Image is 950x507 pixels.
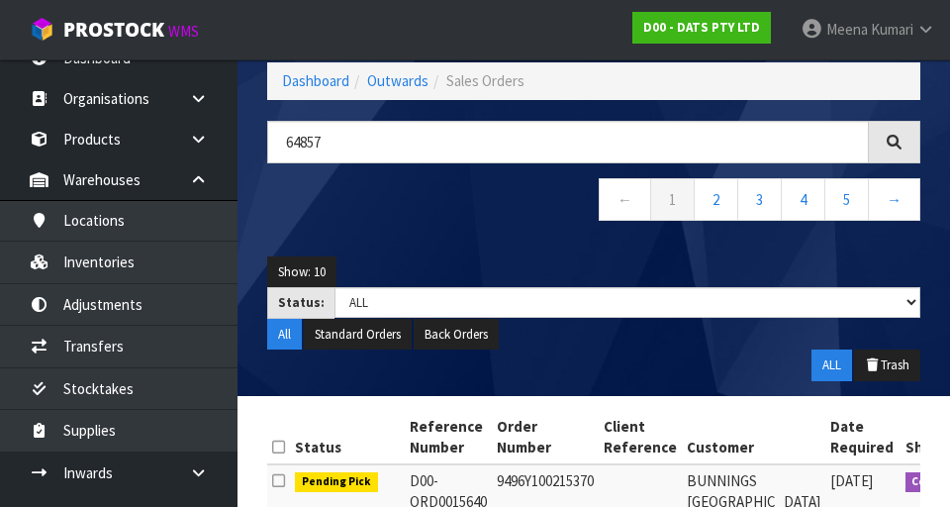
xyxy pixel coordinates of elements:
[682,411,825,464] th: Customer
[63,17,164,43] span: ProStock
[632,12,771,44] a: D00 - DATS PTY LTD
[282,71,349,90] a: Dashboard
[267,256,336,288] button: Show: 10
[492,411,599,464] th: Order Number
[405,411,492,464] th: Reference Number
[871,20,913,39] span: Kumari
[267,178,920,227] nav: Page navigation
[267,121,869,163] input: Search sales orders
[643,19,760,36] strong: D00 - DATS PTY LTD
[830,471,873,490] span: [DATE]
[30,17,54,42] img: cube-alt.png
[290,411,405,464] th: Status
[781,178,825,221] a: 4
[694,178,738,221] a: 2
[868,178,920,221] a: →
[824,178,869,221] a: 5
[295,472,378,492] span: Pending Pick
[267,319,302,351] button: All
[599,411,682,464] th: Client Reference
[811,350,852,381] button: ALL
[854,350,920,381] button: Trash
[446,71,524,90] span: Sales Orders
[278,294,325,311] strong: Status:
[168,22,199,41] small: WMS
[826,20,868,39] span: Meena
[599,178,651,221] a: ←
[650,178,695,221] a: 1
[414,319,499,351] button: Back Orders
[825,411,901,464] th: Date Required
[737,178,782,221] a: 3
[367,71,428,90] a: Outwards
[304,319,412,351] button: Standard Orders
